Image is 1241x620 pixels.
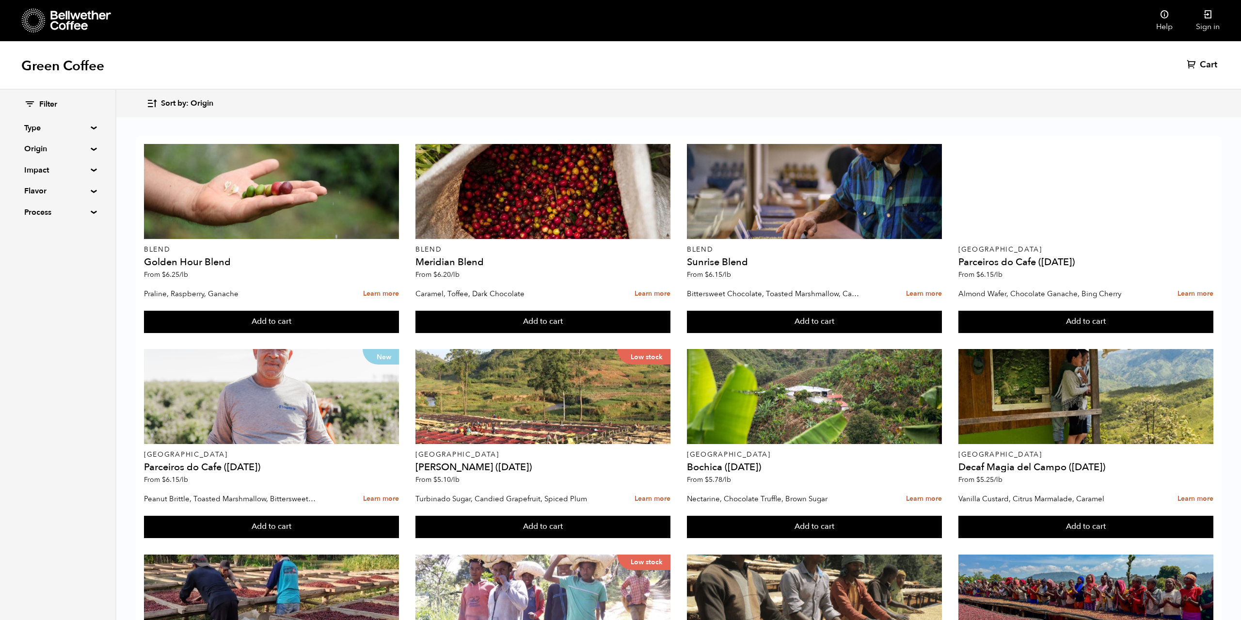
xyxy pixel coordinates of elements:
[144,246,399,253] p: Blend
[415,475,460,484] span: From
[687,286,860,301] p: Bittersweet Chocolate, Toasted Marshmallow, Candied Orange, Praline
[958,516,1213,538] button: Add to cart
[958,451,1213,458] p: [GEOGRAPHIC_DATA]
[162,270,188,279] bdi: 6.25
[1187,59,1220,71] a: Cart
[687,311,942,333] button: Add to cart
[958,270,1002,279] span: From
[179,475,188,484] span: /lb
[958,246,1213,253] p: [GEOGRAPHIC_DATA]
[144,516,399,538] button: Add to cart
[958,492,1132,506] p: Vanilla Custard, Citrus Marmalade, Caramel
[687,257,942,267] h4: Sunrise Blend
[24,185,91,197] summary: Flavor
[705,270,709,279] span: $
[161,98,213,109] span: Sort by: Origin
[144,349,399,444] a: New
[722,475,731,484] span: /lb
[415,349,670,444] a: Low stock
[24,122,91,134] summary: Type
[687,462,942,472] h4: Bochica ([DATE])
[906,284,942,304] a: Learn more
[687,451,942,458] p: [GEOGRAPHIC_DATA]
[976,475,1002,484] bdi: 5.25
[433,270,437,279] span: $
[687,270,731,279] span: From
[363,284,399,304] a: Learn more
[958,475,1002,484] span: From
[415,286,589,301] p: Caramel, Toffee, Dark Chocolate
[162,270,166,279] span: $
[705,475,731,484] bdi: 5.78
[363,349,399,365] p: New
[162,475,188,484] bdi: 6.15
[994,475,1002,484] span: /lb
[958,286,1132,301] p: Almond Wafer, Chocolate Ganache, Bing Cherry
[415,257,670,267] h4: Meridian Blend
[722,270,731,279] span: /lb
[144,286,318,301] p: Praline, Raspberry, Ganache
[144,257,399,267] h4: Golden Hour Blend
[144,270,188,279] span: From
[705,270,731,279] bdi: 6.15
[162,475,166,484] span: $
[687,492,860,506] p: Nectarine, Chocolate Truffle, Brown Sugar
[415,451,670,458] p: [GEOGRAPHIC_DATA]
[144,475,188,484] span: From
[617,349,670,365] p: Low stock
[415,311,670,333] button: Add to cart
[146,92,213,115] button: Sort by: Origin
[1177,284,1213,304] a: Learn more
[415,246,670,253] p: Blend
[1177,489,1213,509] a: Learn more
[144,451,399,458] p: [GEOGRAPHIC_DATA]
[415,492,589,506] p: Turbinado Sugar, Candied Grapefruit, Spiced Plum
[451,270,460,279] span: /lb
[144,311,399,333] button: Add to cart
[687,475,731,484] span: From
[415,270,460,279] span: From
[433,475,460,484] bdi: 5.10
[1200,59,1217,71] span: Cart
[687,516,942,538] button: Add to cart
[906,489,942,509] a: Learn more
[21,57,104,75] h1: Green Coffee
[39,99,57,110] span: Filter
[363,489,399,509] a: Learn more
[415,516,670,538] button: Add to cart
[976,270,980,279] span: $
[144,492,318,506] p: Peanut Brittle, Toasted Marshmallow, Bittersweet Chocolate
[976,475,980,484] span: $
[635,284,670,304] a: Learn more
[433,270,460,279] bdi: 6.20
[433,475,437,484] span: $
[24,143,91,155] summary: Origin
[994,270,1002,279] span: /lb
[179,270,188,279] span: /lb
[24,207,91,218] summary: Process
[687,246,942,253] p: Blend
[24,164,91,176] summary: Impact
[976,270,1002,279] bdi: 6.15
[144,462,399,472] h4: Parceiros do Cafe ([DATE])
[958,257,1213,267] h4: Parceiros do Cafe ([DATE])
[958,311,1213,333] button: Add to cart
[705,475,709,484] span: $
[958,462,1213,472] h4: Decaf Magia del Campo ([DATE])
[617,555,670,570] p: Low stock
[415,462,670,472] h4: [PERSON_NAME] ([DATE])
[635,489,670,509] a: Learn more
[451,475,460,484] span: /lb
